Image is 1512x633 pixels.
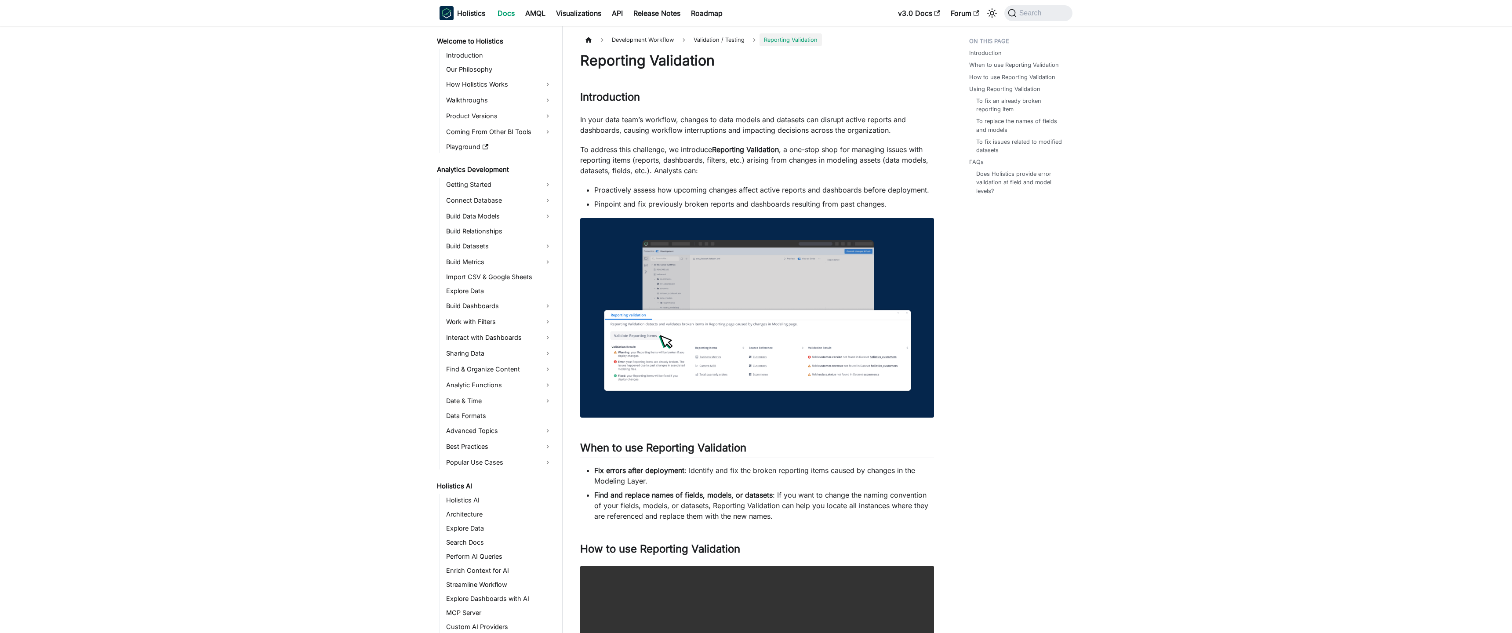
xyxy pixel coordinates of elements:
[443,331,555,345] a: Interact with Dashboards
[431,26,563,633] nav: Docs sidebar
[443,255,555,269] a: Build Metrics
[969,158,984,166] a: FAQs
[976,97,1064,113] a: To fix an already broken reporting item
[1004,5,1072,21] button: Search (Command+K)
[492,6,520,20] a: Docs
[434,480,555,492] a: Holistics AI
[443,522,555,535] a: Explore Data
[893,6,945,20] a: v3.0 Docs
[976,117,1064,134] a: To replace the names of fields and models
[440,6,454,20] img: Holistics
[969,49,1002,57] a: Introduction
[443,410,555,422] a: Data Formats
[443,299,555,313] a: Build Dashboards
[443,109,555,123] a: Product Versions
[969,73,1055,81] a: How to use Reporting Validation
[969,61,1059,69] a: When to use Reporting Validation
[443,315,555,329] a: Work with Filters
[443,125,555,139] a: Coming From Other BI Tools
[976,170,1064,195] a: Does Holistics provide error validation at field and model levels?
[580,542,934,559] h2: How to use Reporting Validation
[443,424,555,438] a: Advanced Topics
[551,6,607,20] a: Visualizations
[686,6,728,20] a: Roadmap
[443,440,555,454] a: Best Practices
[594,199,934,209] li: Pinpoint and fix previously broken reports and dashboards resulting from past changes.
[580,52,934,69] h1: Reporting Validation
[443,564,555,577] a: Enrich Context for AI
[760,33,822,46] span: Reporting Validation
[607,6,628,20] a: API
[443,209,555,223] a: Build Data Models
[443,621,555,633] a: Custom AI Providers
[443,578,555,591] a: Streamline Workflow
[594,490,934,521] li: : If you want to change the naming convention of your fields, models, or datasets, Reporting Vali...
[443,508,555,520] a: Architecture
[985,6,999,20] button: Switch between dark and light mode (currently system mode)
[580,91,934,107] h2: Introduction
[443,225,555,237] a: Build Relationships
[607,33,678,46] span: Development Workflow
[580,33,934,46] nav: Breadcrumbs
[443,63,555,76] a: Our Philosophy
[443,593,555,605] a: Explore Dashboards with AI
[443,77,555,91] a: How Holistics Works
[594,185,934,195] li: Proactively assess how upcoming changes affect active reports and dashboards before deployment.
[976,138,1064,154] a: To fix issues related to modified datasets
[520,6,551,20] a: AMQL
[443,455,555,469] a: Popular Use Cases
[443,93,555,107] a: Walkthroughs
[580,114,934,135] p: In your data team’s workflow, changes to data models and datasets can disrupt active reports and ...
[1017,9,1047,17] span: Search
[457,8,485,18] b: Holistics
[443,346,555,360] a: Sharing Data
[628,6,686,20] a: Release Notes
[443,178,555,192] a: Getting Started
[443,494,555,506] a: Holistics AI
[969,85,1040,93] a: Using Reporting Validation
[580,441,934,458] h2: When to use Reporting Validation
[434,164,555,176] a: Analytics Development
[443,285,555,297] a: Explore Data
[689,33,749,46] span: Validation / Testing
[594,491,773,499] strong: Find and replace names of fields, models, or datasets
[594,466,684,475] strong: Fix errors after deployment
[443,49,555,62] a: Introduction
[443,536,555,549] a: Search Docs
[443,193,555,207] a: Connect Database
[580,33,597,46] a: Home page
[443,394,555,408] a: Date & Time
[443,550,555,563] a: Perform AI Queries
[712,145,779,154] strong: Reporting Validation
[443,239,555,253] a: Build Datasets
[443,378,555,392] a: Analytic Functions
[580,144,934,176] p: To address this challenge, we introduce , a one-stop shop for managing issues with reporting item...
[945,6,985,20] a: Forum
[443,141,555,153] a: Playground
[443,607,555,619] a: MCP Server
[440,6,485,20] a: HolisticsHolisticsHolistics
[443,362,555,376] a: Find & Organize Content
[594,465,934,486] li: : Identify and fix the broken reporting items caused by changes in the Modeling Layer.
[443,271,555,283] a: Import CSV & Google Sheets
[434,35,555,47] a: Welcome to Holistics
